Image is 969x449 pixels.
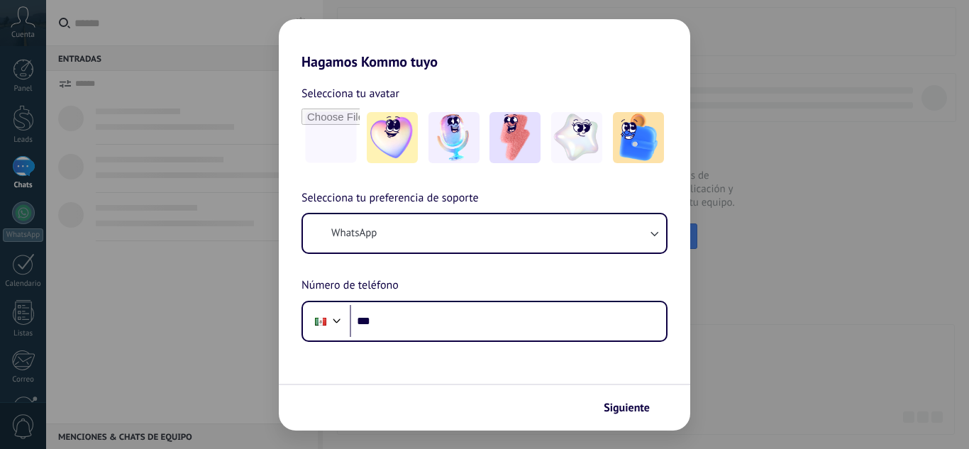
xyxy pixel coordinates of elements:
div: Mexico: + 52 [307,306,334,336]
img: -3.jpeg [489,112,541,163]
h2: Hagamos Kommo tuyo [279,19,690,70]
img: -2.jpeg [428,112,480,163]
img: -4.jpeg [551,112,602,163]
span: Número de teléfono [301,277,399,295]
span: Siguiente [604,403,650,413]
img: -1.jpeg [367,112,418,163]
button: Siguiente [597,396,669,420]
button: WhatsApp [303,214,666,253]
span: Selecciona tu preferencia de soporte [301,189,479,208]
span: Selecciona tu avatar [301,84,399,103]
img: -5.jpeg [613,112,664,163]
span: WhatsApp [331,226,377,240]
